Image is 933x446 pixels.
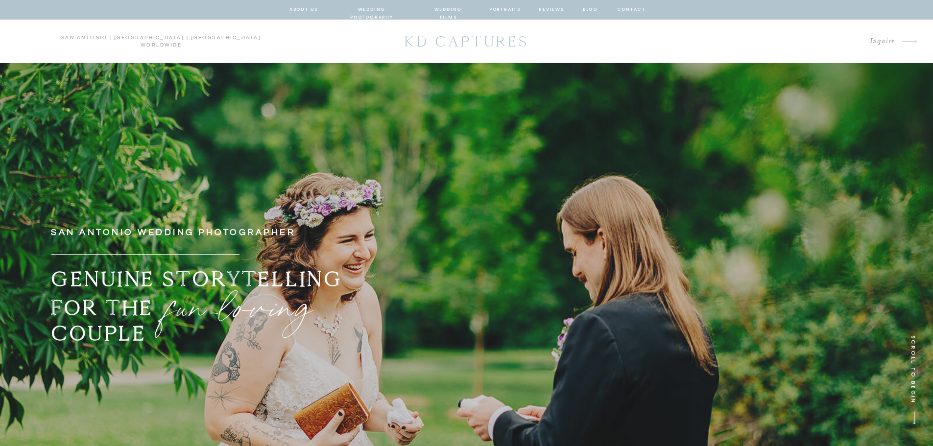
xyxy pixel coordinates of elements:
a: contact [617,5,645,14]
p: SCROLL TO BEGIN [906,335,918,418]
a: blog [582,5,599,14]
a: Inquire [690,35,895,48]
p: fun-loving [167,277,488,326]
b: COUPLE [51,320,146,346]
a: reviews [539,5,565,14]
a: KD CAPTURES [399,28,534,55]
p: san antonio | [GEOGRAPHIC_DATA] | [GEOGRAPHIC_DATA] worldwide [14,34,309,49]
b: GENUINE STORYTELLING FOR THE [51,266,343,321]
a: wedding photography [336,5,408,14]
a: portraits [489,5,521,14]
a: about us [289,5,318,14]
b: san antonio wedding photographer [51,228,295,237]
a: wedding films [425,5,472,14]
